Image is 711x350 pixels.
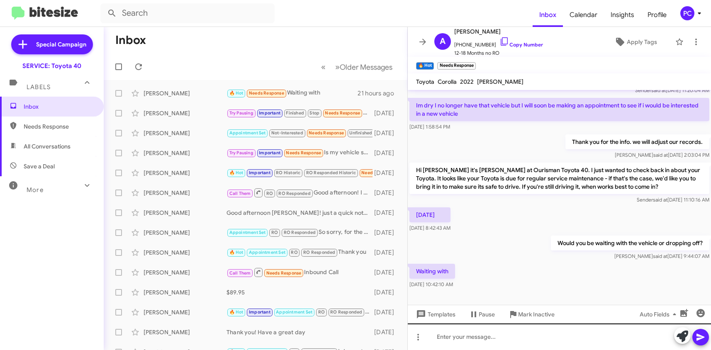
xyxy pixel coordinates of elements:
p: Waiting with [409,264,455,279]
button: Previous [316,58,331,75]
div: [PERSON_NAME] [144,169,226,177]
p: Would you be waiting with the vehicle or dropping off? [551,236,709,250]
span: Stop [309,110,319,116]
p: Thank you for the info. we will adjust our records. [565,134,709,149]
div: [DATE] [373,288,401,297]
span: Toyota [416,78,434,85]
div: So sorry, for the delay. What day and time would you like to come in? [226,228,373,237]
p: Hi [PERSON_NAME] it's [PERSON_NAME] at Ourisman Toyota 40. I just wanted to check back in about y... [409,163,709,194]
div: [PERSON_NAME] [144,228,226,237]
button: Pause [462,307,502,322]
span: 🔥 Hot [229,170,243,175]
div: [PERSON_NAME] [144,288,226,297]
span: said at [651,87,666,93]
div: [PERSON_NAME] [144,308,226,316]
span: Appointment Set [276,309,312,315]
span: [PERSON_NAME] [DATE] 9:44:07 AM [614,253,709,259]
div: [DATE] [373,328,401,336]
div: Is my vehicle still covered for the free oil change [226,148,373,158]
div: [DATE] [373,308,401,316]
a: Special Campaign [11,34,93,54]
a: Inbox [533,3,563,27]
div: [PERSON_NAME] [144,209,226,217]
span: A [440,35,446,48]
span: said at [653,253,667,259]
span: RO [291,250,297,255]
span: 🔥 Hot [229,90,243,96]
div: [PERSON_NAME] [144,328,226,336]
div: [DATE] [373,228,401,237]
span: Appointment Set [249,250,285,255]
span: « [321,62,326,72]
span: [PHONE_NUMBER] [454,36,543,49]
span: RO Historic [276,170,300,175]
div: [DATE] [373,209,401,217]
span: Important [249,170,270,175]
span: Needs Response [24,122,94,131]
span: Needs Response [309,130,344,136]
div: Liked “I will update our system, thank you!” [226,108,373,118]
span: Needs Response [266,270,302,276]
span: Needs Response [325,110,360,116]
div: [PERSON_NAME] [144,109,226,117]
div: Waiting with [226,88,358,98]
span: Special Campaign [36,40,86,49]
span: Auto Fields [640,307,679,322]
div: [DATE] [373,109,401,117]
span: Calendar [563,3,604,27]
button: Apply Tags [599,34,671,49]
span: RO Responded [284,230,316,235]
span: RO [266,191,273,196]
div: Thank you! Have a great day [226,328,373,336]
span: RO Responded [330,309,362,315]
span: Needs Response [249,90,284,96]
button: Mark Inactive [502,307,561,322]
div: PC [680,6,694,20]
a: Profile [641,3,673,27]
span: Corolla [438,78,457,85]
span: said at [653,152,668,158]
a: Copy Number [499,41,543,48]
span: Mark Inactive [518,307,555,322]
span: 12-18 Months no RO [454,49,543,57]
span: Important [259,110,280,116]
button: Templates [408,307,462,322]
button: Next [330,58,397,75]
div: [DATE] [373,248,401,257]
div: [PERSON_NAME] [144,268,226,277]
span: Pause [479,307,495,322]
span: Older Messages [340,63,392,72]
span: Sender [DATE] 11:10:16 AM [637,197,709,203]
div: 👍 [226,307,373,317]
span: said at [653,197,667,203]
div: I am sorry that time did not work for you, I have availability [DATE], is there a time you were l... [226,128,373,138]
span: Appointment Set [229,130,266,136]
button: PC [673,6,702,20]
p: Im dry I no longer have that vehicle but I will soon be making an appointment to see if i would b... [409,98,709,121]
span: [PERSON_NAME] [477,78,524,85]
div: [PERSON_NAME] [144,129,226,137]
span: Needs Response [361,170,397,175]
span: [PERSON_NAME] [454,27,543,36]
button: Auto Fields [633,307,686,322]
span: Inbox [24,102,94,111]
div: Inbound Call [226,267,373,277]
span: Call Them [229,270,251,276]
small: Needs Response [437,62,475,70]
span: 2022 [460,78,474,85]
span: 🔥 Hot [229,309,243,315]
span: More [27,186,44,194]
span: Apply Tags [627,34,657,49]
span: Insights [604,3,641,27]
span: [DATE] 1:58:54 PM [409,124,450,130]
div: [DATE] [373,129,401,137]
span: RO [318,309,325,315]
span: RO Responded Historic [306,170,356,175]
span: RO Responded [278,191,310,196]
span: Important [259,150,280,156]
span: Unfinished [349,130,372,136]
div: SERVICE: Toyota 40 [22,62,81,70]
span: Sender [DATE] 11:20:04 AM [635,87,709,93]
